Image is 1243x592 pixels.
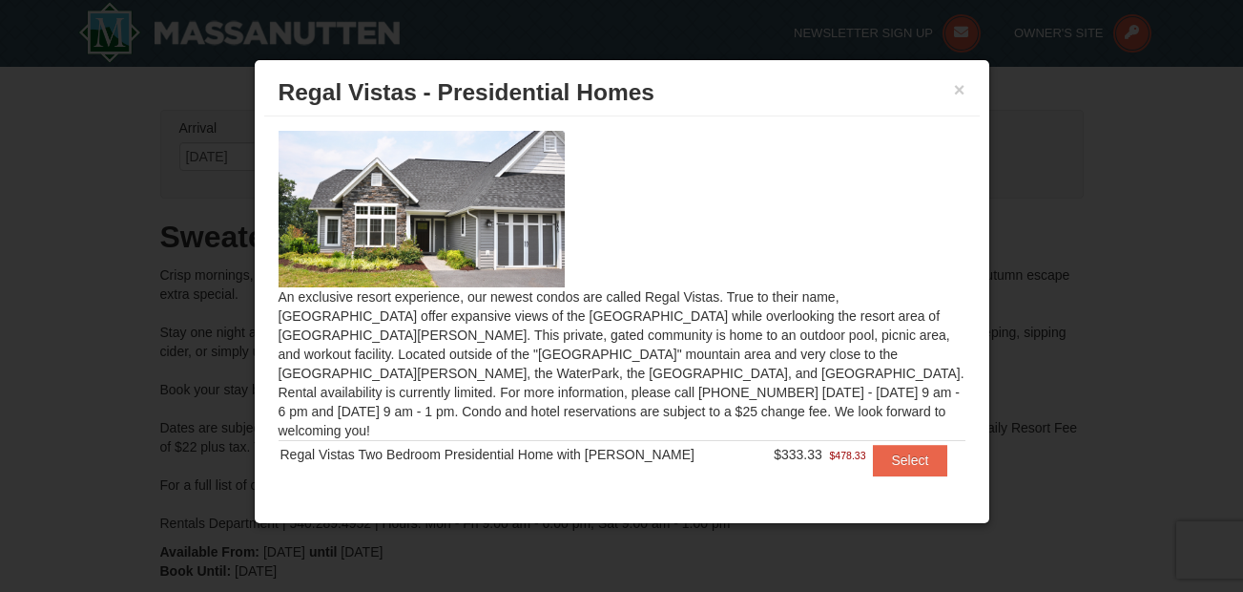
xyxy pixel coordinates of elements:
div: An exclusive resort experience, our newest condos are called Regal Vistas. True to their name, [G... [264,116,980,478]
div: Regal Vistas Two Bedroom Presidential Home with [PERSON_NAME] [280,445,756,464]
span: $333.33 [774,447,822,462]
img: 19218991-1-902409a9.jpg [279,131,565,287]
span: $478.33 [830,446,866,465]
span: Regal Vistas - Presidential Homes [279,79,654,105]
button: × [954,80,965,99]
button: Select [873,445,948,476]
